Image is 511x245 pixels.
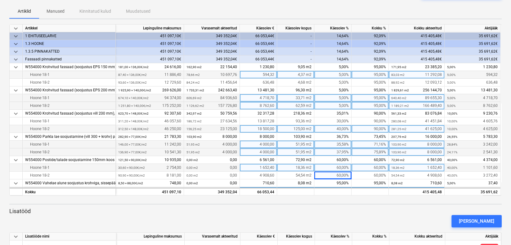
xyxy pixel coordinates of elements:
small: 93,60 × 136,00€ / m2 [118,81,147,84]
div: 11 886,40 [118,71,181,79]
div: 35 691,62€ [445,32,500,40]
div: Hoone 18-1 [25,94,113,102]
div: 269 626,00 [118,86,181,94]
small: 623,70 × 148,00€ / m2 [118,112,149,115]
div: 4 625,00 [447,125,498,133]
div: 5,00% [314,102,352,110]
span: keyboard_arrow_down [12,110,20,117]
div: 16 000,00 [391,133,442,141]
small: 40,00% [447,158,457,162]
div: Käesolev kogus [277,24,314,32]
div: 25,52 [447,187,498,195]
div: 256 144,70 [391,86,442,94]
div: 92,09% [352,32,389,40]
div: 12 093,12 [391,79,442,86]
div: 5,00% [314,94,352,102]
small: 90,90 × 90,00€ / m2 [118,174,145,177]
div: 40,00% [314,125,352,133]
small: 87,40 × 136,00€ / m2 [118,73,147,77]
small: 312,50 × 148,00€ / m2 [118,127,149,131]
div: 37,40 [447,179,498,187]
small: 88,92 m2 [391,81,405,84]
div: 90,00% [352,110,389,117]
div: 92,09% [352,40,389,48]
small: 51,95 m2 [186,151,200,154]
div: 84 936,60 [186,94,237,102]
small: 103,90 m2 [391,143,406,146]
div: 4 718,70 [240,94,277,102]
small: 281,25 m2 [391,127,406,131]
small: 1 189,21 m2 [391,104,409,107]
div: Hoone 18-1 [25,141,113,148]
div: 4 605,76 [447,117,498,125]
small: 0,00 m2 [186,174,198,177]
small: 282,90 × 77,00€ / m2 [118,135,147,138]
small: 0,00 m2 [186,158,198,162]
small: 1 829,61 m2 [391,89,409,92]
div: Hoone 18-1 [25,164,113,172]
div: 18,36 m2 [277,164,314,172]
div: Artikkel [23,24,116,32]
div: 60,00% [352,156,389,164]
div: 12 729,60 [118,79,181,86]
small: 8,08 m2 [391,182,403,185]
div: 95,00% [352,79,389,86]
div: 415 405,48€ [389,40,445,48]
div: Hoone 18-2 [25,172,113,179]
div: 35 691,62 [447,188,498,196]
small: 54,54 m2 [391,174,405,177]
div: 6 561,00 [391,156,442,164]
span: keyboard_arrow_down [12,48,20,55]
div: 60,00% [352,164,389,172]
small: 8,50 × 88,00€ / m2 [118,182,143,185]
div: 5,00% [314,86,352,94]
div: Fassaadi pinnakatted [25,55,113,63]
div: 8,08 m2 [277,179,314,187]
div: 60,00% [314,172,352,179]
div: 66 053,44€ [240,55,277,63]
div: 166 489,40 [391,102,442,110]
small: 26,55% [447,135,457,138]
div: W554000 Postide/talade soojustamine 150mm koos krohviga [25,156,113,164]
div: W554000 Krohvitud fassaad (soojustus vill 200 mm), sh aknapaled [25,110,113,117]
div: Käesolev € [240,233,278,240]
span: keyboard_arrow_down [12,25,20,32]
div: 51,95 m2 [277,148,314,156]
div: 4 000,00 [186,141,237,148]
div: 9 230,76 [447,110,498,117]
span: keyboard_arrow_down [12,156,20,164]
div: 8 000,00 [240,133,277,141]
div: 594,32 [240,71,277,79]
div: 92,09% [352,48,389,55]
div: 23 125,00 [186,125,237,133]
div: 14,64% [314,32,352,40]
div: Aktijääk [445,24,500,32]
div: 636,48 [240,79,277,86]
div: - [277,32,314,40]
div: 90,00% [352,117,389,125]
div: 72,90 m2 [277,156,314,164]
div: W554000 Parkla lae soojustamine (vill 300 + krohv) paigaldusega [25,133,113,141]
div: 594,32 [447,71,498,79]
p: Lisatööd [9,208,502,215]
small: 181,00 × 136,00€ / m2 [118,65,149,69]
div: 157 726,80 [186,102,237,110]
div: 75,89% [352,148,389,156]
div: 175 252,00 [118,102,181,110]
div: 0,00 [186,172,237,179]
small: 606,69 m2 [186,96,202,100]
div: 451 097,10€ [116,48,184,55]
small: 40,00% [447,174,457,177]
div: 8 762,60 [240,102,277,110]
small: 5,00% [447,65,455,69]
div: 510,40 [118,187,181,195]
div: Kokku [23,188,116,195]
div: 27 634,56 [186,117,237,125]
p: Manused [47,8,65,15]
div: Kokku % [352,24,389,32]
div: 10 935,00 [118,156,181,164]
div: 24 616,00 [118,63,181,71]
div: 95,00% [352,179,389,187]
div: 22 154,40 [186,63,237,71]
div: 349 352,04 [186,188,237,196]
